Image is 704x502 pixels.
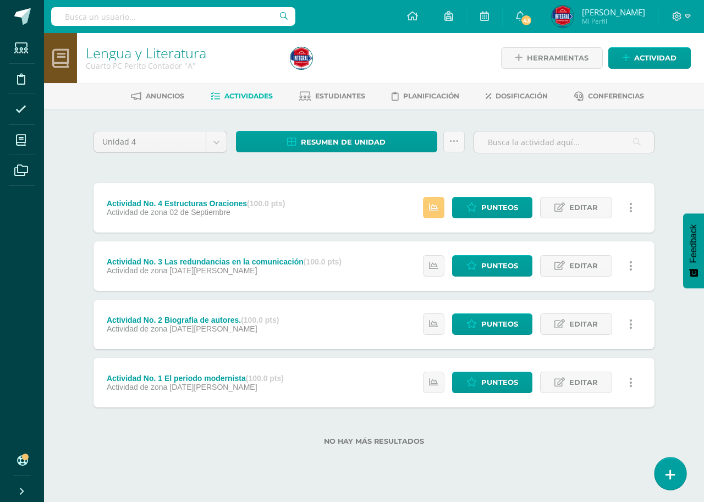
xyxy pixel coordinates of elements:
span: [DATE][PERSON_NAME] [169,266,257,275]
span: Punteos [481,372,518,393]
strong: (100.0 pts) [247,199,285,208]
a: Unidad 4 [94,131,227,152]
strong: (100.0 pts) [246,374,284,383]
span: 02 de Septiembre [169,208,230,217]
span: Unidad 4 [102,131,197,152]
span: Resumen de unidad [301,132,386,152]
div: Actividad No. 1 El periodo modernista [107,374,284,383]
a: Anuncios [131,87,184,105]
a: Resumen de unidad [236,131,437,152]
a: Punteos [452,372,532,393]
span: [DATE][PERSON_NAME] [169,324,257,333]
label: No hay más resultados [94,437,654,445]
strong: (100.0 pts) [304,257,342,266]
span: Conferencias [588,92,644,100]
span: Actividad de zona [107,383,168,391]
img: 72ef202106059d2cf8782804515493ae.png [290,47,312,69]
span: 43 [520,14,532,26]
h1: Lengua y Literatura [86,45,277,60]
span: Feedback [689,224,698,263]
span: Actividades [224,92,273,100]
span: Actividad de zona [107,324,168,333]
a: Estudiantes [299,87,365,105]
a: Actividad [608,47,691,69]
a: Herramientas [501,47,603,69]
span: [PERSON_NAME] [582,7,645,18]
a: Conferencias [574,87,644,105]
button: Feedback - Mostrar encuesta [683,213,704,288]
div: Actividad No. 4 Estructuras Oraciones [107,199,285,208]
span: Planificación [403,92,459,100]
div: Actividad No. 3 Las redundancias en la comunicación [107,257,342,266]
input: Busca la actividad aquí... [474,131,654,153]
strong: (100.0 pts) [241,316,279,324]
a: Punteos [452,255,532,277]
span: [DATE][PERSON_NAME] [169,383,257,391]
img: 72ef202106059d2cf8782804515493ae.png [552,5,574,27]
span: Punteos [481,314,518,334]
span: Actividad [634,48,676,68]
div: Actividad No. 2 Biografía de autores. [107,316,279,324]
span: Editar [569,372,598,393]
a: Planificación [392,87,459,105]
span: Editar [569,256,598,276]
span: Mi Perfil [582,16,645,26]
span: Actividad de zona [107,208,168,217]
a: Dosificación [486,87,548,105]
span: Punteos [481,256,518,276]
span: Editar [569,197,598,218]
div: Cuarto PC Perito Contador 'A' [86,60,277,71]
a: Lengua y Literatura [86,43,206,62]
a: Actividades [211,87,273,105]
span: Punteos [481,197,518,218]
span: Anuncios [146,92,184,100]
span: Editar [569,314,598,334]
span: Actividad de zona [107,266,168,275]
input: Busca un usuario... [51,7,295,26]
a: Punteos [452,313,532,335]
span: Estudiantes [315,92,365,100]
span: Dosificación [496,92,548,100]
a: Punteos [452,197,532,218]
span: Herramientas [527,48,588,68]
